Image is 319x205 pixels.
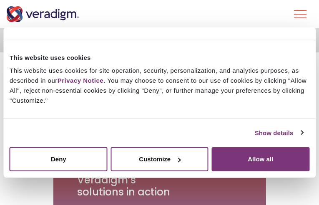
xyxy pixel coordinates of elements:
button: Toggle Navigation Menu [294,3,306,25]
img: Veradigm logo [6,6,79,22]
button: Customize [111,147,208,171]
div: This website uses cookies [10,52,309,62]
button: Deny [10,147,108,171]
h3: Experience Veradigm’s solutions in action [77,162,171,198]
div: This website uses cookies for site operation, security, personalization, and analytics purposes, ... [10,66,309,106]
a: Privacy Notice [58,77,103,84]
button: Allow all [211,147,309,171]
a: Show details [255,128,303,138]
